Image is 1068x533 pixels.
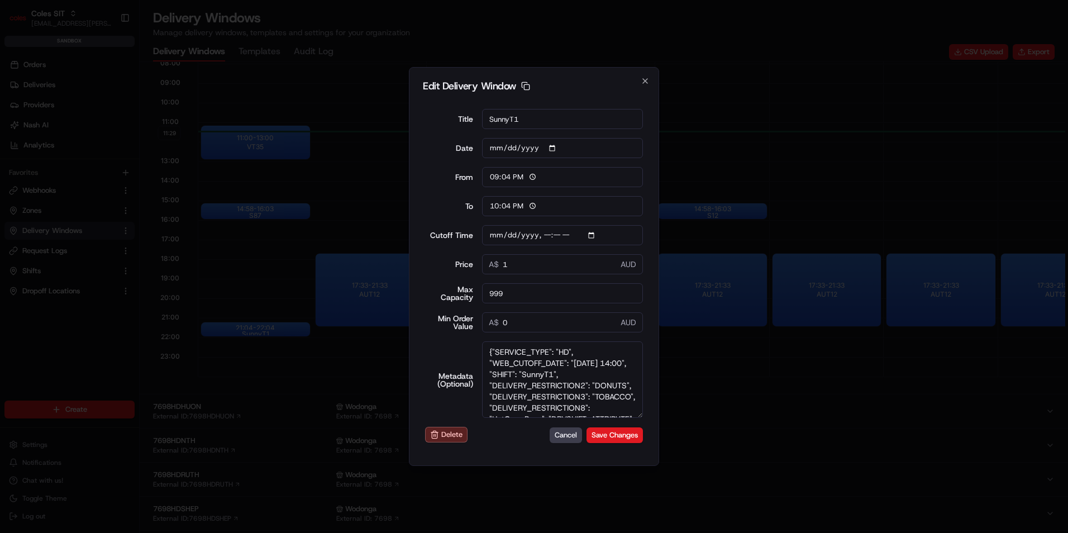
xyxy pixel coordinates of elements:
[425,144,473,152] label: Date
[425,315,473,330] label: Min Order Value
[11,11,34,34] img: Nash
[190,110,203,123] button: Start new chat
[29,72,184,84] input: Clear
[425,285,473,301] label: Max Capacity
[425,260,473,268] label: Price
[38,107,183,118] div: Start new chat
[423,81,645,91] h2: Edit Delivery Window
[482,312,643,332] input: 0.00
[482,341,643,418] textarea: {"SERVICE_TYPE": "HD", "WEB_CUTOFF_DATE": "[DATE] 14:00", "SHIFT": "SunnyT1", "DELIVERY_RESTRICTI...
[482,109,643,129] input: e.g., Morning Express
[11,45,203,63] p: Welcome 👋
[425,115,473,123] label: Title
[550,427,582,443] button: Cancel
[111,189,135,198] span: Pylon
[79,189,135,198] a: Powered byPylon
[425,173,473,181] label: From
[482,254,643,274] input: 0.00
[38,118,141,127] div: We're available if you need us!
[22,162,85,173] span: Knowledge Base
[11,107,31,127] img: 1736555255976-a54dd68f-1ca7-489b-9aae-adbdc363a1c4
[11,163,20,172] div: 📗
[425,202,473,210] label: To
[587,427,643,443] button: Save Changes
[7,158,90,178] a: 📗Knowledge Base
[425,372,473,388] label: Metadata (Optional)
[94,163,103,172] div: 💻
[90,158,184,178] a: 💻API Documentation
[425,231,473,239] label: Cutoff Time
[106,162,179,173] span: API Documentation
[425,427,468,442] button: Delete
